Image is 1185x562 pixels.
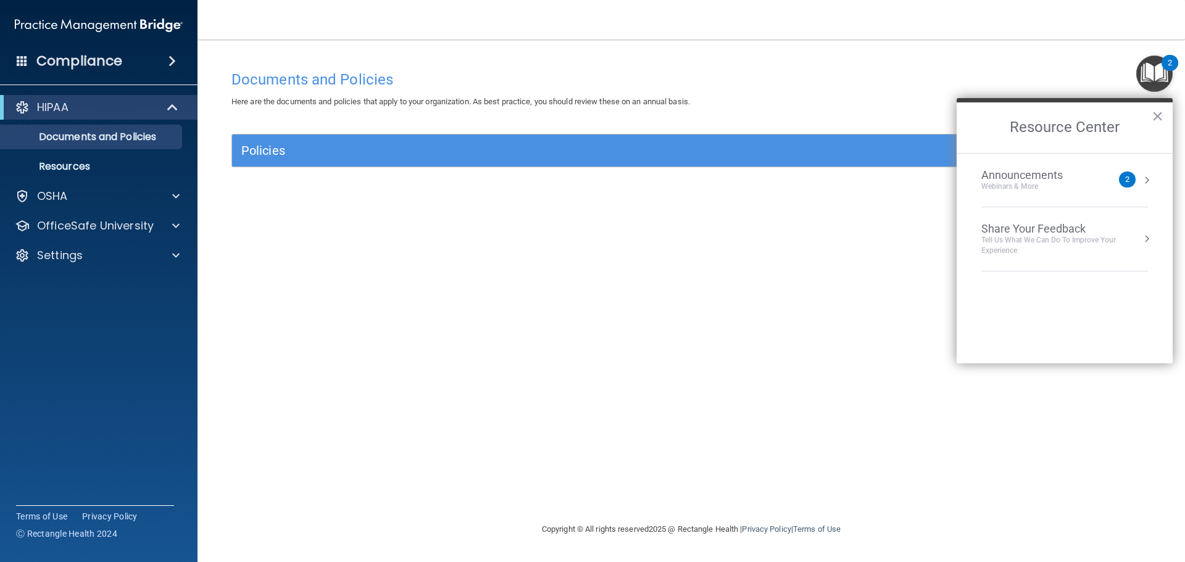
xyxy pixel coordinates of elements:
img: PMB logo [15,13,183,38]
button: Open Resource Center, 2 new notifications [1136,56,1173,92]
div: Announcements [981,168,1087,182]
div: Share Your Feedback [981,222,1148,236]
span: Ⓒ Rectangle Health 2024 [16,527,117,540]
a: Settings [15,248,180,263]
h4: Documents and Policies [231,72,1151,88]
a: Policies [241,141,1141,160]
div: Resource Center [957,98,1173,363]
p: Settings [37,248,83,263]
p: Resources [8,160,177,173]
a: OSHA [15,189,180,204]
div: Tell Us What We Can Do to Improve Your Experience [981,235,1148,256]
button: Close [1152,106,1163,126]
div: Webinars & More [981,181,1087,192]
p: HIPAA [37,100,69,115]
a: Privacy Policy [742,524,791,534]
div: Copyright © All rights reserved 2025 @ Rectangle Health | | [466,510,917,549]
a: Terms of Use [16,510,67,523]
a: Privacy Policy [82,510,138,523]
p: OfficeSafe University [37,218,154,233]
p: OSHA [37,189,68,204]
a: OfficeSafe University [15,218,180,233]
p: Documents and Policies [8,131,177,143]
a: Terms of Use [793,524,841,534]
a: HIPAA [15,100,179,115]
h5: Policies [241,144,912,157]
h2: Resource Center [957,102,1173,153]
h4: Compliance [36,52,122,70]
div: 2 [1168,63,1172,79]
span: Here are the documents and policies that apply to your organization. As best practice, you should... [231,97,690,106]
